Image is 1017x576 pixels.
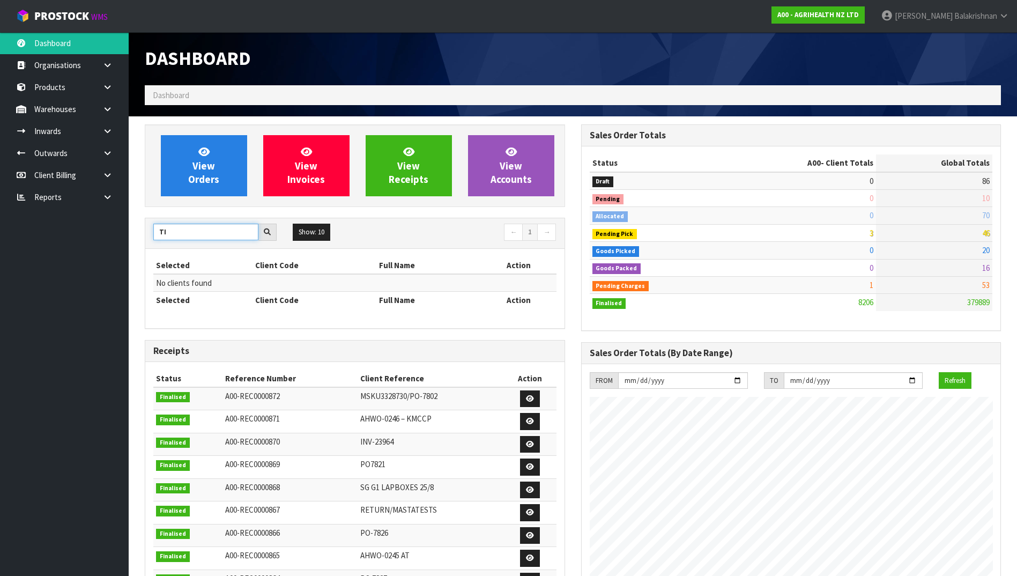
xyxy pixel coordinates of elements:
span: A00-REC0000868 [225,482,280,492]
th: Client Reference [358,370,504,387]
img: cube-alt.png [16,9,29,23]
span: 3 [870,228,873,238]
h3: Sales Order Totals (By Date Range) [590,348,993,358]
span: 86 [982,176,990,186]
span: A00-REC0000865 [225,550,280,560]
span: INV-23964 [360,437,394,447]
span: Finalised [156,483,190,494]
span: Pending Pick [592,229,637,240]
span: 379889 [967,297,990,307]
span: Finalised [156,460,190,471]
span: Dashboard [153,90,189,100]
th: Full Name [376,257,481,274]
input: Search clients [153,224,258,240]
button: Show: 10 [293,224,330,241]
a: 1 [522,224,538,241]
span: A00-REC0000872 [225,391,280,401]
span: Finalised [156,415,190,425]
th: Status [590,154,723,172]
h3: Receipts [153,346,556,356]
span: View Orders [188,145,219,186]
span: Finalised [156,438,190,448]
span: Balakrishnan [954,11,997,21]
span: 70 [982,210,990,220]
span: 46 [982,228,990,238]
span: PO-7826 [360,528,388,538]
span: 20 [982,245,990,255]
th: Status [153,370,222,387]
th: Selected [153,257,253,274]
span: 8206 [858,297,873,307]
span: A00-REC0000869 [225,459,280,469]
span: 10 [982,193,990,203]
th: Client Code [253,292,376,309]
span: Pending Charges [592,281,649,292]
a: ← [504,224,523,241]
span: A00-REC0000871 [225,413,280,424]
th: Global Totals [876,154,992,172]
div: FROM [590,372,618,389]
span: AHWO-0245 AT [360,550,410,560]
span: PO7821 [360,459,385,469]
span: Goods Picked [592,246,640,257]
th: Reference Number [222,370,358,387]
span: Allocated [592,211,628,222]
span: Finalised [156,551,190,562]
span: Goods Packed [592,263,641,274]
span: A00 [807,158,821,168]
a: ViewOrders [161,135,247,196]
span: 53 [982,280,990,290]
th: - Client Totals [723,154,876,172]
span: A00-REC0000867 [225,505,280,515]
th: Action [481,257,556,274]
a: A00 - AGRIHEALTH NZ LTD [771,6,865,24]
a: ViewInvoices [263,135,350,196]
small: WMS [91,12,108,22]
span: 0 [870,245,873,255]
span: Finalised [592,298,626,309]
th: Selected [153,292,253,309]
td: No clients found [153,274,556,292]
span: ProStock [34,9,89,23]
a: ViewReceipts [366,135,452,196]
span: Finalised [156,506,190,516]
span: 0 [870,193,873,203]
span: AHWO-0246 – KMCCP [360,413,432,424]
span: Finalised [156,392,190,403]
span: View Invoices [287,145,325,186]
strong: A00 - AGRIHEALTH NZ LTD [777,10,859,19]
span: 0 [870,176,873,186]
span: 0 [870,210,873,220]
span: A00-REC0000870 [225,437,280,447]
button: Refresh [939,372,971,389]
th: Full Name [376,292,481,309]
h3: Sales Order Totals [590,130,993,141]
span: Draft [592,176,614,187]
th: Action [504,370,556,387]
span: View Receipts [389,145,428,186]
th: Action [481,292,556,309]
span: Finalised [156,529,190,540]
span: 1 [870,280,873,290]
span: SG G1 LAPBOXES 25/8 [360,482,434,492]
span: Dashboard [145,46,251,70]
span: [PERSON_NAME] [895,11,953,21]
nav: Page navigation [363,224,556,242]
span: 0 [870,263,873,273]
span: A00-REC0000866 [225,528,280,538]
a: ViewAccounts [468,135,554,196]
th: Client Code [253,257,376,274]
span: MSKU3328730/PO-7802 [360,391,437,401]
span: Pending [592,194,624,205]
div: TO [764,372,784,389]
span: RETURN/MASTATESTS [360,505,437,515]
span: View Accounts [491,145,532,186]
span: 16 [982,263,990,273]
a: → [537,224,556,241]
